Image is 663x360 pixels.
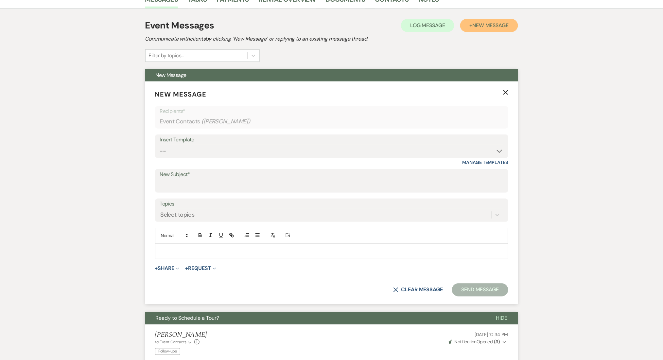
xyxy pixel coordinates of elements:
[448,339,508,346] button: NotificationOpened (3)
[452,283,508,297] button: Send Message
[185,266,188,271] span: +
[496,315,508,322] span: Hide
[161,210,195,219] div: Select topics
[160,199,503,209] label: Topics
[449,339,500,345] span: Opened
[462,159,508,165] a: Manage Templates
[160,115,503,128] div: Event Contacts
[155,90,207,99] span: New Message
[472,22,509,29] span: New Message
[149,52,184,60] div: Filter by topics...
[160,135,503,145] div: Insert Template
[155,331,207,339] h5: [PERSON_NAME]
[475,332,508,338] span: [DATE] 10:34 PM
[156,72,186,79] span: New Message
[145,35,518,43] h2: Communicate with clients by clicking "New Message" or replying to an existing message thread.
[155,266,158,271] span: +
[460,19,518,32] button: +New Message
[145,19,214,32] h1: Event Messages
[410,22,445,29] span: Log Message
[155,266,180,271] button: Share
[494,339,500,345] strong: ( 3 )
[155,340,186,345] span: to: Event Contacts
[160,170,503,179] label: New Subject*
[185,266,216,271] button: Request
[393,287,443,293] button: Clear message
[486,312,518,325] button: Hide
[156,315,219,322] span: Ready to Schedule a Tour?
[155,339,193,345] button: to: Event Contacts
[401,19,454,32] button: Log Message
[160,107,503,116] p: Recipients*
[201,117,251,126] span: ( [PERSON_NAME] )
[145,312,486,325] button: Ready to Schedule a Tour?
[455,339,477,345] span: Notification
[155,348,181,355] span: Follow-ups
